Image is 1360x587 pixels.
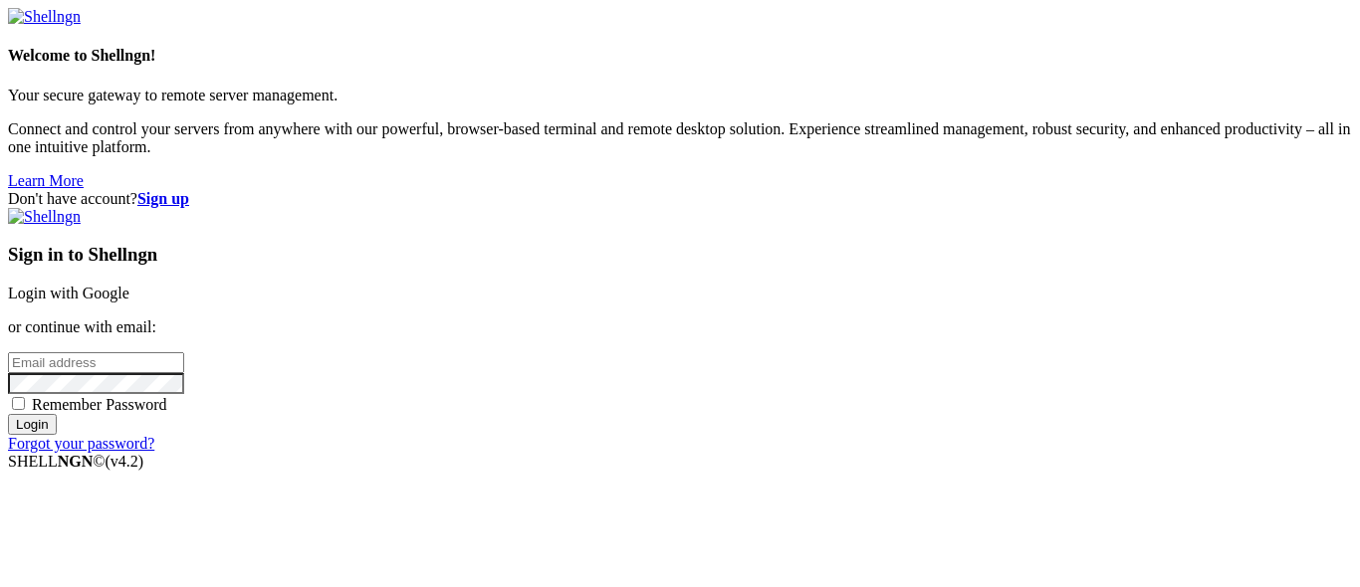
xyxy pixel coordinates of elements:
img: Shellngn [8,208,81,226]
b: NGN [58,453,94,470]
p: or continue with email: [8,318,1352,336]
p: Connect and control your servers from anywhere with our powerful, browser-based terminal and remo... [8,120,1352,156]
p: Your secure gateway to remote server management. [8,87,1352,104]
a: Forgot your password? [8,435,154,452]
a: Sign up [137,190,189,207]
img: Shellngn [8,8,81,26]
div: Don't have account? [8,190,1352,208]
a: Learn More [8,172,84,189]
h4: Welcome to Shellngn! [8,47,1352,65]
span: 4.2.0 [106,453,144,470]
h3: Sign in to Shellngn [8,244,1352,266]
span: SHELL © [8,453,143,470]
span: Remember Password [32,396,167,413]
input: Remember Password [12,397,25,410]
input: Login [8,414,57,435]
input: Email address [8,352,184,373]
a: Login with Google [8,285,129,301]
